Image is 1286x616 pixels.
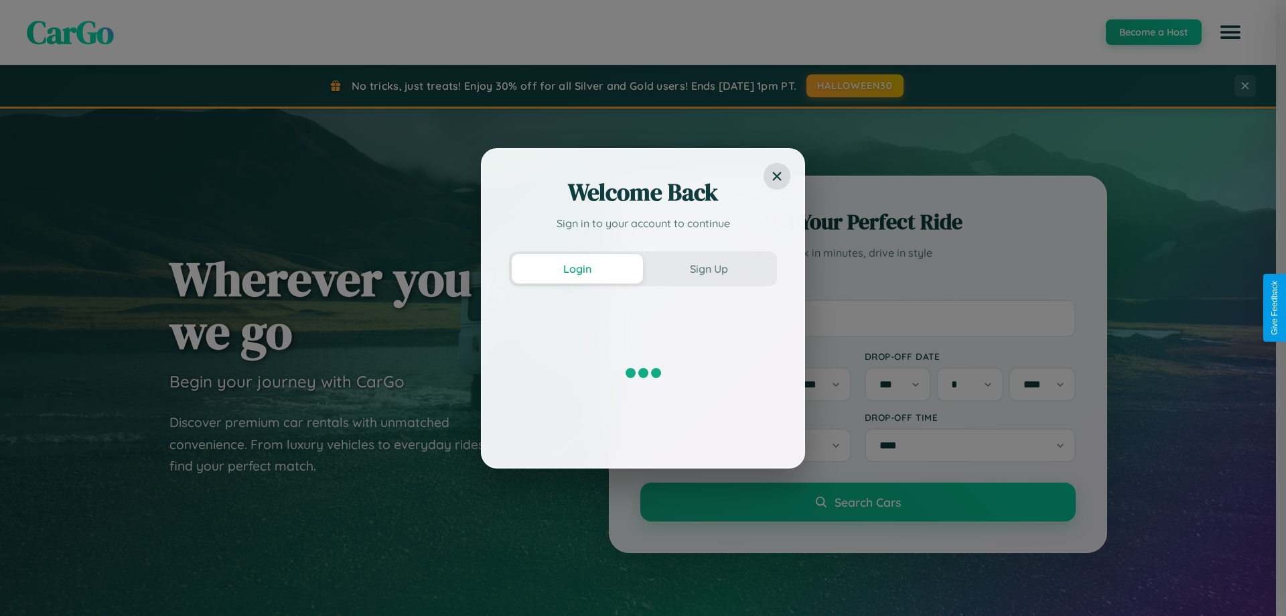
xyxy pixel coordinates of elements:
iframe: Intercom live chat [13,570,46,603]
p: Sign in to your account to continue [509,215,777,231]
button: Sign Up [643,254,774,284]
h2: Welcome Back [509,176,777,208]
button: Login [512,254,643,284]
div: Give Feedback [1270,281,1279,335]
